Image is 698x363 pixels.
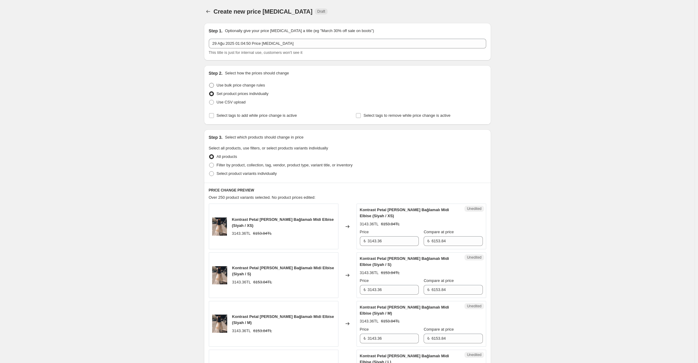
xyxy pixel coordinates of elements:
[209,188,486,193] h6: PRICE CHANGE PREVIEW
[209,50,302,55] span: This title is just for internal use, customers won't see it
[360,305,449,316] span: Kontrast Petal [PERSON_NAME] Bağlamalı Midi Elbise (Siyah / M)
[217,113,297,118] span: Select tags to add while price change is active
[232,314,334,325] span: Kontrast Petal [PERSON_NAME] Bağlamalı Midi Elbise (Siyah / M)
[360,208,449,218] span: Kontrast Petal [PERSON_NAME] Bağlamalı Midi Elbise (Siyah / XS)
[427,239,430,243] span: ₺
[212,217,227,236] img: B1708587366005_80x.jpg
[225,28,374,34] p: Optionally give your price [MEDICAL_DATA] a title (eg "March 30% off sale on boots")
[424,278,454,283] span: Compare at price
[209,70,223,76] h2: Step 2.
[212,315,227,333] img: B1708587366005_80x.jpg
[232,231,250,237] div: 3143.36TL
[217,100,246,104] span: Use CSV upload
[212,266,228,284] img: B1708587366005_80x.jpg
[360,318,379,324] div: 3143.36TL
[253,231,272,237] strike: 6153.84TL
[217,83,265,87] span: Use bulk price change rules
[214,8,313,15] span: Create new price [MEDICAL_DATA]
[467,206,481,211] span: Unedited
[427,287,430,292] span: ₺
[360,256,449,267] span: Kontrast Petal [PERSON_NAME] Bağlamalı Midi Elbise (Siyah / S)
[317,9,325,14] span: Draft
[232,328,251,334] div: 3143.36TL
[381,270,400,276] strike: 6153.84TL
[209,28,223,34] h2: Step 1.
[217,171,277,176] span: Select product variants individually
[232,279,251,285] div: 3143.36TL
[204,7,212,16] button: Price change jobs
[217,154,237,159] span: All products
[364,239,366,243] span: ₺
[217,91,269,96] span: Set product prices individually
[427,336,430,341] span: ₺
[253,328,272,334] strike: 6153.84TL
[364,287,366,292] span: ₺
[467,304,481,309] span: Unedited
[364,336,366,341] span: ₺
[209,39,486,48] input: 30% off holiday sale
[467,255,481,260] span: Unedited
[209,134,223,140] h2: Step 3.
[225,134,303,140] p: Select which products should change in price
[424,230,454,234] span: Compare at price
[360,221,379,227] div: 3143.36TL
[360,327,369,332] span: Price
[381,221,400,227] strike: 6153.84TL
[360,270,379,276] div: 3143.36TL
[209,146,328,150] span: Select all products, use filters, or select products variants individually
[232,217,334,228] span: Kontrast Petal [PERSON_NAME] Bağlamalı Midi Elbise (Siyah / XS)
[381,318,400,324] strike: 6153.84TL
[364,113,451,118] span: Select tags to remove while price change is active
[217,163,353,167] span: Filter by product, collection, tag, vendor, product type, variant title, or inventory
[360,230,369,234] span: Price
[424,327,454,332] span: Compare at price
[209,195,315,200] span: Over 250 product variants selected. No product prices edited:
[360,278,369,283] span: Price
[232,266,334,276] span: Kontrast Petal [PERSON_NAME] Bağlamalı Midi Elbise (Siyah / S)
[225,70,289,76] p: Select how the prices should change
[253,279,272,285] strike: 6153.84TL
[467,352,481,357] span: Unedited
